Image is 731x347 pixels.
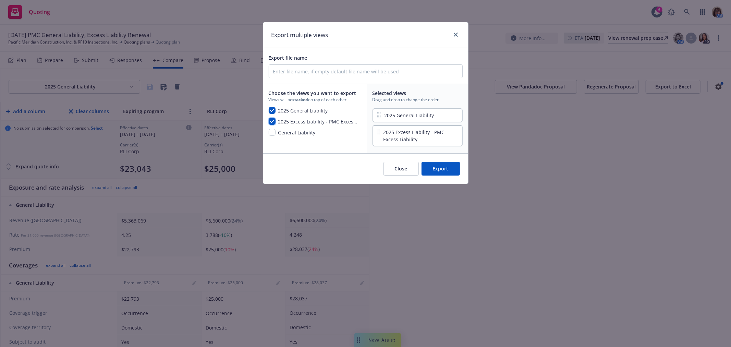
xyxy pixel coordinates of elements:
[278,129,316,137] span: General Liability
[383,162,419,176] button: Close
[385,112,434,119] span: 2025 General Liability
[373,97,463,103] span: Drag and drop to change the order
[373,107,463,124] div: 2025 General Liability
[269,118,359,126] button: 2025 Excess Liability - PMC Excess Liability
[422,162,460,176] button: Export
[278,107,328,115] span: 2025 General Liability
[452,31,460,39] a: close
[293,97,308,103] strong: stacked
[269,65,462,78] input: Enter file name, if empty default file name will be used
[278,118,359,126] span: 2025 Excess Liability - PMC Excess Liability
[269,97,359,103] span: Views will be on top of each other.
[383,129,459,143] span: 2025 Excess Liability - PMC Excess Liability
[373,124,463,148] div: 2025 Excess Liability - PMC Excess Liability
[269,55,307,61] span: Export file name
[269,129,316,137] button: General Liability
[373,89,463,97] span: Selected views
[269,89,359,97] span: Choose the views you want to export
[271,31,328,39] h1: Export multiple views
[269,107,328,115] button: 2025 General Liability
